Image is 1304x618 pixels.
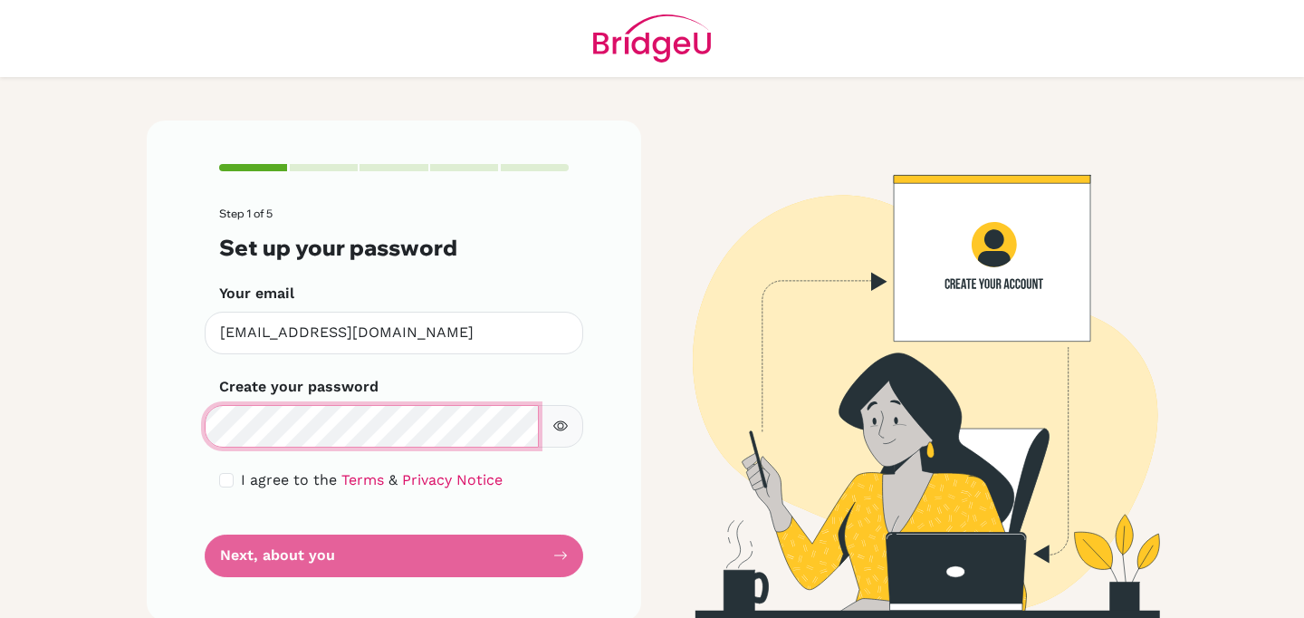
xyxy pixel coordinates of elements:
span: Step 1 of 5 [219,207,273,220]
span: & [388,471,398,488]
a: Privacy Notice [402,471,503,488]
h3: Set up your password [219,235,569,261]
input: Insert your email* [205,312,583,354]
label: Create your password [219,376,379,398]
a: Terms [341,471,384,488]
label: Your email [219,283,294,304]
span: I agree to the [241,471,337,488]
